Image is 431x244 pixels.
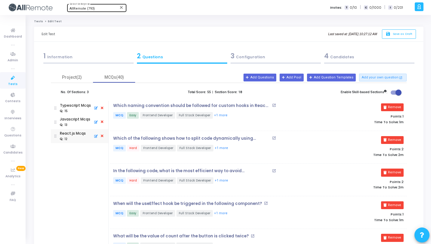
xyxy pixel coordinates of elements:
[60,131,86,136] div: React.js Mcqs
[34,20,43,23] a: Tests
[369,5,381,10] span: 0/1000
[5,99,20,104] span: Contests
[60,103,91,108] div: Typescript Mcqs
[43,51,134,61] div: Information
[113,177,126,184] span: MCQ
[272,169,276,173] mat-icon: open_in_new
[231,51,234,61] span: 3
[10,198,16,203] span: FAQ
[311,212,404,216] p: Points:
[330,5,342,10] label: Invites:
[328,32,377,36] i: Last saved at: [DATE] 10:27:12 AM
[324,51,329,61] span: 4
[113,201,262,206] p: When will the useEffect hook be triggered in the following component?
[399,218,404,222] span: 1m
[119,5,124,10] mat-icon: Clear
[54,101,57,115] img: drag icon
[140,210,175,217] span: Frontend Developer
[311,185,404,189] p: Time To Solve:
[127,112,139,119] span: Easy
[48,20,61,23] span: Edit Test
[231,51,321,61] div: Configuration
[113,103,270,108] p: Which naming convention should be followed for custom hooks in React to ensure proper functionali...
[127,177,139,184] span: Hard
[350,5,357,10] span: 0/10
[311,147,404,151] p: Points:
[311,218,404,222] p: Time To Solve:
[4,133,21,138] span: Questions
[113,169,270,173] p: In the following code, what is the most efficient way to avoid unnecessary re-renders of Expensiv...
[272,103,276,107] mat-icon: open_in_new
[214,178,228,184] button: +1 more
[280,74,304,81] button: Add Pool
[394,5,403,10] span: 0/201
[381,169,404,176] button: Remove
[272,136,276,140] mat-icon: open_in_new
[243,74,276,81] button: Add Questions
[127,210,139,217] span: Easy
[137,51,141,61] span: 2
[215,90,242,95] label: Section Score: 18
[381,234,404,242] button: Remove
[54,115,57,129] img: drag icon
[388,5,392,10] span: I
[345,5,349,10] span: T
[229,49,322,66] a: 3Configuration
[402,114,404,119] span: 1
[3,150,23,155] span: Candidates
[113,112,126,119] span: MCQ
[398,185,404,189] span: 2m
[360,4,361,11] span: |
[402,212,404,217] span: 1
[127,145,139,151] span: Hard
[214,113,228,118] button: +1 more
[176,112,213,119] span: Full Stack Developer
[251,234,255,238] mat-icon: open_in_new
[214,145,228,151] button: +1 more
[311,120,404,124] p: Time To Solve:
[176,210,213,217] span: Full Stack Developer
[42,27,55,41] div: Edit Test
[364,5,368,10] span: C
[399,75,402,80] mat-icon: open_in_new
[341,90,387,95] label: Enable Skill-based Sections :
[382,29,416,39] button: saveSave as Draft
[214,211,228,216] button: +1 more
[60,137,67,142] div: : 12
[264,201,268,205] mat-icon: open_in_new
[54,129,57,143] img: drag icon
[311,153,404,157] p: Time To Solve:
[381,103,404,111] button: Remove
[311,180,404,184] p: Points:
[402,147,404,151] span: 2
[113,210,126,217] span: MCQ
[188,90,211,95] label: Total Score: 55
[324,51,414,61] div: Candidates
[97,74,132,81] div: MCQs(40)
[359,74,407,81] button: Add your own question
[8,2,53,14] img: logo
[42,49,135,66] a: 1Information
[307,74,356,81] button: Add Question Templates
[113,234,249,239] p: What will be the value of count after the button is clicked twice?
[61,90,89,95] label: No. Of Sections: 3
[212,90,213,94] b: |
[393,32,412,36] span: Save as Draft
[54,74,89,81] div: Project(2)
[137,51,227,61] div: Questions
[381,136,404,144] button: Remove
[4,34,22,39] span: Dashboard
[70,7,95,11] span: AllRemote (793)
[8,82,17,87] span: Tests
[311,114,404,118] p: Points:
[140,112,175,119] span: Frontend Developer
[177,145,213,151] span: Full Stack Developer
[322,49,416,66] a: 4Candidates
[34,20,423,23] nav: breadcrumb
[177,177,213,184] span: Full Stack Developer
[141,145,176,151] span: Frontend Developer
[16,166,26,171] span: New
[402,179,404,184] span: 2
[113,136,270,141] p: Which of the following shows how to split code dynamically using import?
[5,174,20,179] span: Analytics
